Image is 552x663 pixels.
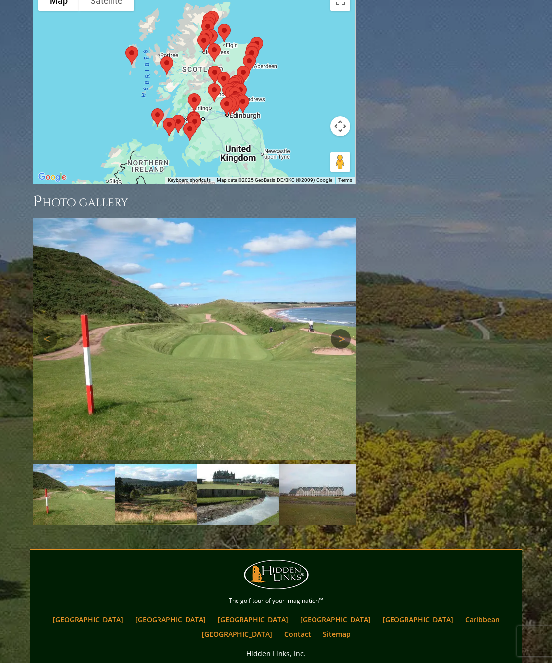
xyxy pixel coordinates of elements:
a: [GEOGRAPHIC_DATA] [130,612,211,627]
a: Caribbean [460,612,505,627]
a: Next [331,329,351,349]
span: Map data ©2025 GeoBasis-DE/BKG (©2009), Google [217,177,332,183]
a: Contact [279,627,316,641]
a: Terms [338,177,352,183]
a: [GEOGRAPHIC_DATA] [378,612,458,627]
a: [GEOGRAPHIC_DATA] [213,612,293,627]
a: [GEOGRAPHIC_DATA] [197,627,277,641]
a: Sitemap [318,627,356,641]
p: Hidden Links, Inc. [33,647,520,660]
a: [GEOGRAPHIC_DATA] [48,612,128,627]
a: [GEOGRAPHIC_DATA] [295,612,376,627]
h3: Photo Gallery [33,192,356,212]
a: Previous [38,329,58,349]
p: The golf tour of your imagination™ [33,595,520,606]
